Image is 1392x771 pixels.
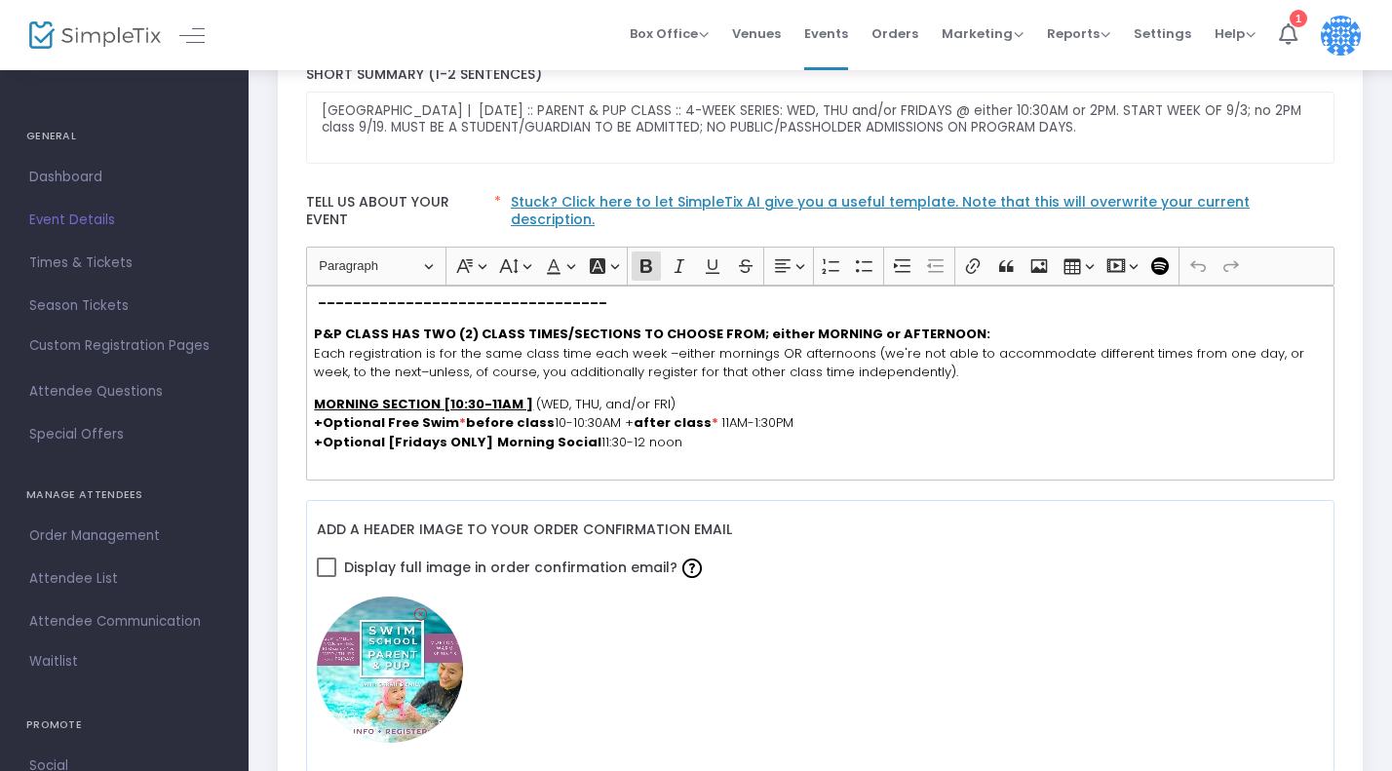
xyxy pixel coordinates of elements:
span: Attendee Questions [29,379,219,405]
span: Attendee Communication [29,609,219,635]
span: Custom Registration Pages [29,336,210,356]
label: Tell us about your event [296,183,1344,247]
span: Event Details [29,208,219,233]
a: Stuck? Click here to let SimpleTix AI give you a useful template. Note that this will overwrite y... [511,192,1250,229]
img: 2025-SEPT-MWS-SwimSchool-PP.jpg [317,597,463,743]
span: Box Office [630,24,709,43]
span: Season Tickets [29,293,219,319]
span: 11AM-1:30PM [718,413,793,432]
span: 10-10:30AM + [466,413,712,432]
button: Paragraph [310,251,442,282]
div: Editor toolbar [306,247,1335,286]
strong: ––––––––––––––––––––––––––––––––– [318,293,607,312]
span: Paragraph [319,254,420,278]
span: Times & Tickets [29,251,219,276]
span: Events [804,9,848,58]
span: Dashboard [29,165,219,190]
strong: Morning Social [497,433,601,451]
strong: after class [634,413,712,432]
strong: P&P CLASS HAS TWO (2) CLASS TIMES/SECTIONS TO CHOOSE FROM; either MORNING or AFTERNOON: [314,325,990,343]
span: Help [1215,24,1256,43]
strong: +Optional [Fridays ONLY] [314,433,493,451]
span: Attendee List [29,566,219,592]
span: Waitlist [29,652,78,672]
img: question-mark [682,559,702,578]
span: 11:30-12 noon [314,433,682,451]
span: Display full image in order confirmation email? [344,551,707,584]
label: Add a header image to your order confirmation email [317,511,732,551]
span: Order Management [29,523,219,549]
strong: before class [466,413,555,432]
h4: MANAGE ATTENDEES [26,476,222,515]
h4: GENERAL [26,117,222,156]
span: Reports [1047,24,1110,43]
span: Short Summary (1-2 Sentences) [306,64,542,84]
span: Marketing [942,24,1024,43]
div: 1 [1290,10,1307,27]
span: Orders [871,9,918,58]
span: Venues [732,9,781,58]
span: Special Offers [29,422,219,447]
span: (WED, THU, and/or FRI) [314,395,676,413]
h4: PROMOTE [26,706,222,745]
span: Settings [1134,9,1191,58]
div: Rich Text Editor, main [306,286,1335,481]
u: MORNING SECTION [10:30-11AM ] [314,395,533,413]
span: Each registration is for the same class time each week –either mornings OR afternoons (we're not ... [314,344,1304,382]
strong: +Optional Free Swim [314,413,459,432]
